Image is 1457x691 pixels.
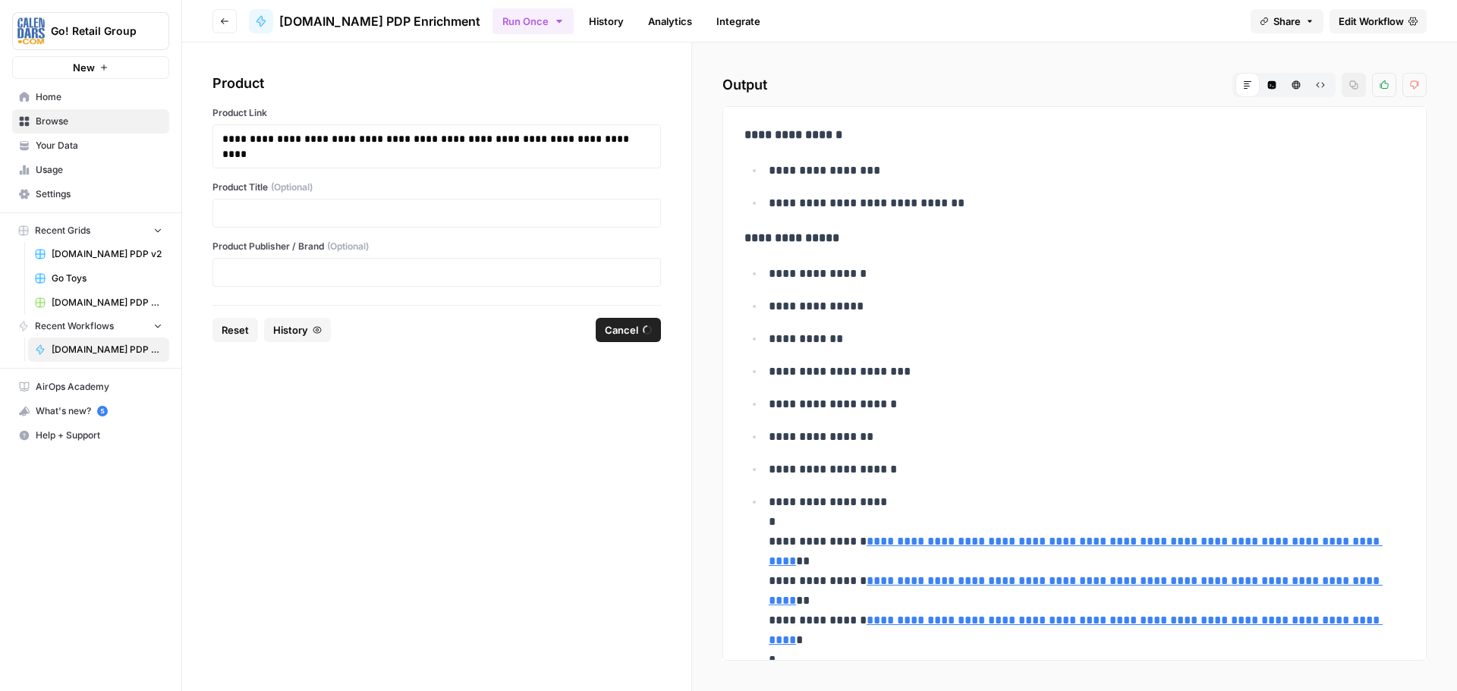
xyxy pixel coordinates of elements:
[596,318,661,342] button: Cancel
[12,219,169,242] button: Recent Grids
[271,181,313,194] span: (Optional)
[12,109,169,133] a: Browse
[1339,14,1404,29] span: Edit Workflow
[212,106,661,120] label: Product Link
[707,9,769,33] a: Integrate
[492,8,574,34] button: Run Once
[28,338,169,362] a: [DOMAIN_NAME] PDP Enrichment
[273,322,308,338] span: History
[17,17,45,45] img: Go! Retail Group Logo
[12,182,169,206] a: Settings
[249,9,480,33] a: [DOMAIN_NAME] PDP Enrichment
[52,296,162,309] span: [DOMAIN_NAME] PDP Enrichment Grid
[722,73,1427,97] h2: Output
[1251,9,1323,33] button: Share
[12,399,169,423] button: What's new? 5
[51,24,143,39] span: Go! Retail Group
[36,429,162,442] span: Help + Support
[36,163,162,177] span: Usage
[12,158,169,182] a: Usage
[12,85,169,109] a: Home
[100,407,104,415] text: 5
[73,60,95,75] span: New
[28,266,169,291] a: Go Toys
[36,90,162,104] span: Home
[639,9,701,33] a: Analytics
[97,406,108,416] a: 5
[12,133,169,158] a: Your Data
[12,375,169,399] a: AirOps Academy
[1273,14,1301,29] span: Share
[212,240,661,253] label: Product Publisher / Brand
[222,322,249,338] span: Reset
[36,380,162,394] span: AirOps Academy
[12,315,169,338] button: Recent Workflows
[12,56,169,79] button: New
[35,224,90,237] span: Recent Grids
[52,343,162,356] span: [DOMAIN_NAME] PDP Enrichment
[36,115,162,128] span: Browse
[580,9,633,33] a: History
[212,73,661,94] div: Product
[12,12,169,50] button: Workspace: Go! Retail Group
[28,242,169,266] a: [DOMAIN_NAME] PDP v2
[605,322,638,338] span: Cancel
[35,319,114,333] span: Recent Workflows
[52,272,162,285] span: Go Toys
[1330,9,1427,33] a: Edit Workflow
[36,139,162,152] span: Your Data
[52,247,162,261] span: [DOMAIN_NAME] PDP v2
[36,187,162,201] span: Settings
[327,240,369,253] span: (Optional)
[12,423,169,448] button: Help + Support
[13,400,168,422] div: What's new?
[212,318,258,342] button: Reset
[264,318,331,342] button: History
[212,181,661,194] label: Product Title
[28,291,169,315] a: [DOMAIN_NAME] PDP Enrichment Grid
[279,12,480,30] span: [DOMAIN_NAME] PDP Enrichment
